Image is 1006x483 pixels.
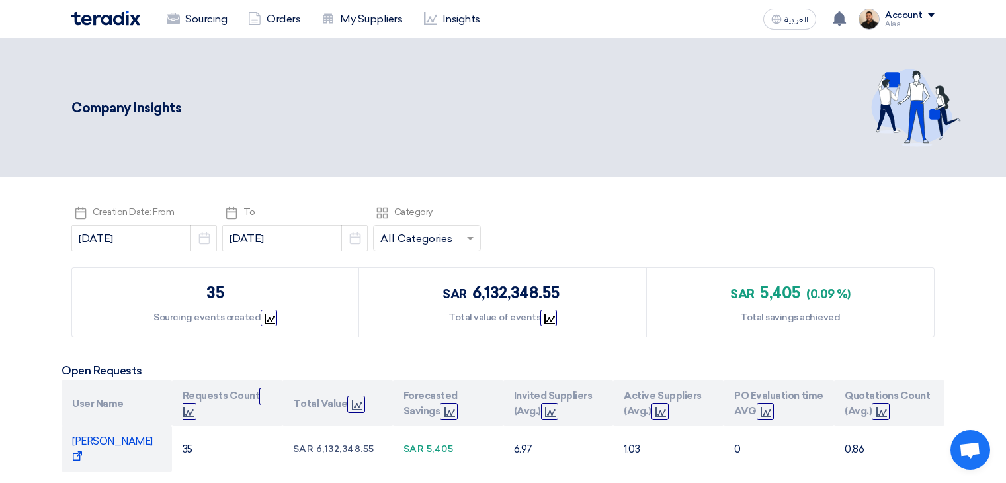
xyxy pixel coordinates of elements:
span: Creation Date: From [93,206,175,218]
span: [PERSON_NAME] [72,435,153,462]
input: from [71,225,217,251]
span: sar [730,287,755,302]
span: sar [403,443,425,455]
img: Teradix logo [71,11,140,26]
th: User Name [62,380,172,426]
span: To [243,206,255,218]
div: Sourcing events created [153,310,277,324]
th: Forecasted Savings [393,380,503,426]
th: Requests Count [172,380,282,426]
span: sar [293,443,314,455]
th: Total Value [282,380,393,426]
td: 1.03 [613,426,724,472]
img: invite_your_team.svg [871,69,961,147]
span: 5,405 [427,443,454,455]
div: Alaa [885,21,935,28]
td: 35 [172,426,282,472]
img: MAA_1717931611039.JPG [859,9,880,30]
a: My Suppliers [311,5,413,34]
a: Sourcing [156,5,237,34]
h5: Open Requests [62,364,944,377]
div: 35 [206,281,224,305]
td: 6.97 [503,426,614,472]
th: PO Evaluation time AVG [724,380,834,426]
a: Orders [237,5,311,34]
span: Category [394,206,433,218]
div: Total savings achieved [740,310,840,324]
span: sar [442,287,467,302]
div: Account [885,10,923,21]
td: 0.86 [834,426,944,472]
span: 5,405 [760,283,801,302]
span: العربية [784,15,808,24]
th: Quotations Count (Avg.) [834,380,944,426]
div: Open chat [950,430,990,470]
div: Company Insights [71,98,676,118]
th: Active Suppliers (Avg.) [613,380,724,426]
span: 6,132,348.55 [316,443,374,455]
a: Insights [413,5,491,34]
th: Invited Suppliers (Avg.) [503,380,614,426]
div: Total value of events [448,310,556,324]
span: 6,132,348.55 [472,283,560,302]
button: العربية [763,9,816,30]
td: 0 [724,426,834,472]
input: to [222,225,368,251]
span: (0.09 %) [806,287,850,302]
